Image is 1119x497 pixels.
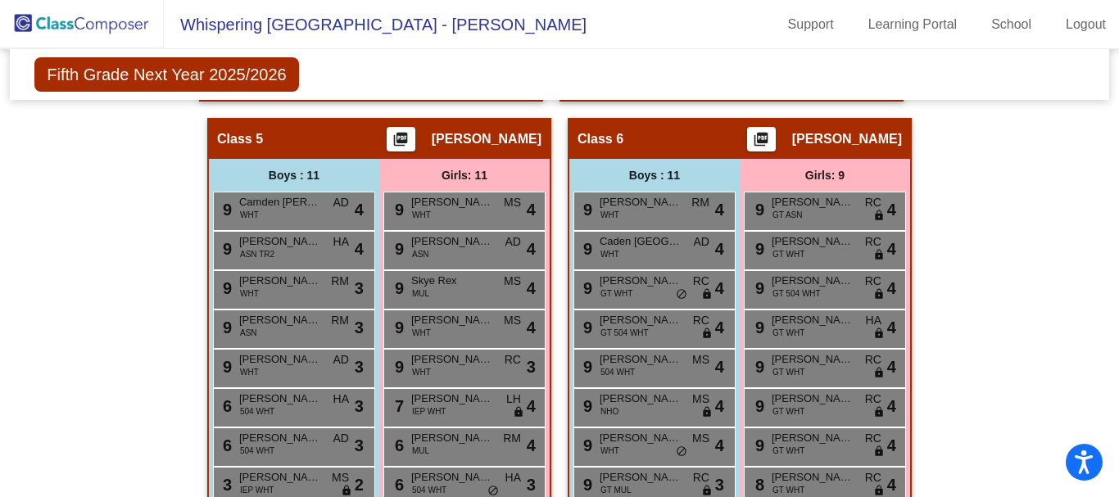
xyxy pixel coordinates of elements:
[579,279,592,297] span: 9
[691,194,709,211] span: RM
[527,315,536,340] span: 4
[164,11,587,38] span: Whispering [GEOGRAPHIC_DATA] - [PERSON_NAME]
[579,397,592,415] span: 9
[506,391,521,408] span: LH
[865,391,881,408] span: RC
[240,366,259,378] span: WHT
[391,397,404,415] span: 7
[355,197,364,222] span: 4
[217,131,263,147] span: Class 5
[873,328,885,341] span: lock
[751,131,771,154] mat-icon: picture_as_pdf
[600,287,632,300] span: GT WHT
[865,469,881,486] span: RC
[887,237,896,261] span: 4
[391,131,410,154] mat-icon: picture_as_pdf
[772,351,854,368] span: [PERSON_NAME]
[772,484,804,496] span: GT WHT
[600,445,619,457] span: WHT
[887,433,896,458] span: 4
[855,11,971,38] a: Learning Portal
[239,312,321,328] span: [PERSON_NAME]
[772,391,854,407] span: [PERSON_NAME]
[751,476,764,494] span: 8
[865,430,881,447] span: RC
[332,469,349,486] span: MS
[355,315,364,340] span: 3
[240,327,257,339] span: ASN
[579,319,592,337] span: 9
[412,445,429,457] span: MUL
[411,273,493,289] span: Skye Rex
[355,237,364,261] span: 4
[391,319,404,337] span: 9
[600,194,682,210] span: [PERSON_NAME]
[600,405,618,418] span: NHO
[865,194,881,211] span: RC
[693,469,709,486] span: RC
[715,197,724,222] span: 4
[355,355,364,379] span: 3
[355,433,364,458] span: 3
[873,249,885,262] span: lock
[219,476,232,494] span: 3
[391,240,404,258] span: 9
[865,351,881,368] span: RC
[978,11,1044,38] a: School
[772,194,854,210] span: [PERSON_NAME]
[411,351,493,368] span: [PERSON_NAME]
[751,279,764,297] span: 9
[412,287,429,300] span: MUL
[513,406,524,419] span: lock
[692,351,709,368] span: MS
[887,394,896,418] span: 4
[701,288,713,301] span: lock
[715,355,724,379] span: 4
[579,436,592,454] span: 9
[411,194,493,210] span: [PERSON_NAME]
[873,367,885,380] span: lock
[873,445,885,459] span: lock
[715,276,724,300] span: 4
[579,476,592,494] span: 9
[219,279,232,297] span: 9
[219,201,232,219] span: 9
[600,248,619,260] span: WHT
[579,358,592,376] span: 9
[693,273,709,290] span: RC
[676,445,687,459] span: do_not_disturb_alt
[772,327,804,339] span: GT WHT
[239,391,321,407] span: [PERSON_NAME]
[715,315,724,340] span: 4
[600,469,682,486] span: [PERSON_NAME]
[772,233,854,250] span: [PERSON_NAME]
[505,469,521,486] span: HA
[240,209,259,221] span: WHT
[239,430,321,446] span: [PERSON_NAME] Good
[333,194,349,211] span: AD
[715,472,724,497] span: 3
[333,391,349,408] span: HA
[692,430,709,447] span: MS
[887,472,896,497] span: 4
[873,210,885,223] span: lock
[379,159,550,192] div: Girls: 11
[504,273,521,290] span: MS
[751,436,764,454] span: 9
[240,484,274,496] span: IEP WHT
[219,358,232,376] span: 9
[411,469,493,486] span: [PERSON_NAME] [PERSON_NAME]
[331,312,349,329] span: RM
[693,312,709,329] span: RC
[715,433,724,458] span: 4
[333,233,349,251] span: HA
[715,394,724,418] span: 4
[772,405,804,418] span: GT WHT
[527,472,536,497] span: 3
[600,327,649,339] span: GT 504 WHT
[503,430,521,447] span: RM
[432,131,541,147] span: [PERSON_NAME]
[527,433,536,458] span: 4
[676,288,687,301] span: do_not_disturb_alt
[504,312,521,329] span: MS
